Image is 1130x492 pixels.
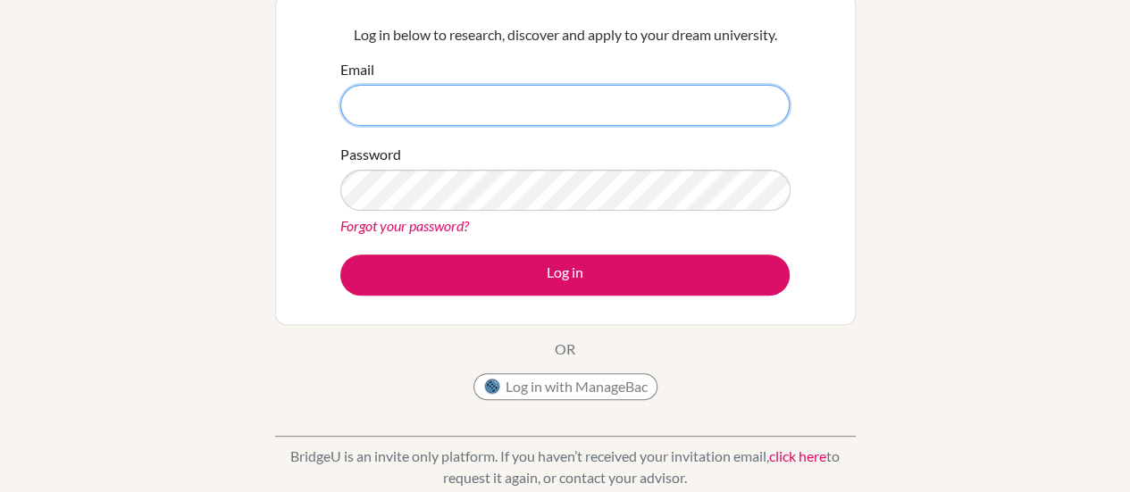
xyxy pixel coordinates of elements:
[340,217,469,234] a: Forgot your password?
[340,254,790,296] button: Log in
[769,447,826,464] a: click here
[340,144,401,165] label: Password
[555,338,575,360] p: OR
[340,59,374,80] label: Email
[275,446,856,488] p: BridgeU is an invite only platform. If you haven’t received your invitation email, to request it ...
[340,24,790,46] p: Log in below to research, discover and apply to your dream university.
[473,373,657,400] button: Log in with ManageBac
